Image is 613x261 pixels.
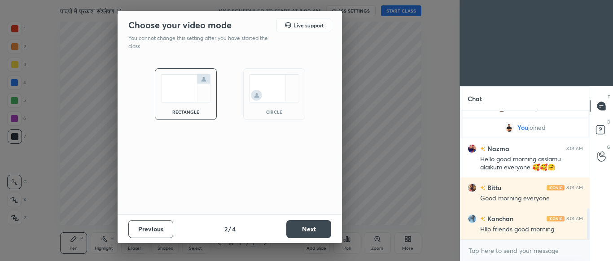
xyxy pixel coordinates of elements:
[468,214,477,223] img: 3
[486,144,509,153] h6: Nazma
[486,183,501,192] h6: Bittu
[480,194,583,203] div: Good morning everyone
[468,144,477,153] img: c58d90cb7d5d4bbfa5cb9779cdeaff17.jpg
[536,104,553,111] span: joined
[468,183,477,192] img: c2f53970d32d4c469880be445a93addf.jpg
[232,224,236,234] h4: 4
[486,214,513,223] h6: Kanchan
[224,224,228,234] h4: 2
[547,216,565,221] img: iconic-light.a09c19a4.png
[228,224,231,234] h4: /
[480,146,486,151] img: no-rating-badge.077c3623.svg
[293,22,324,28] h5: Live support
[480,186,486,190] img: no-rating-badge.077c3623.svg
[460,87,489,111] p: Chat
[517,124,528,131] span: You
[128,34,274,50] p: You cannot change this setting after you have started the class
[480,225,583,234] div: Hllo friends good morning
[128,19,232,31] h2: Choose your video mode
[547,185,565,190] img: iconic-light.a09c19a4.png
[607,119,610,125] p: D
[480,217,486,221] img: no-rating-badge.077c3623.svg
[566,185,583,190] div: 8:01 AM
[505,123,514,132] img: f58144f78eaf40519543c9a67466e84b.jpg
[480,155,583,172] div: Hello good morning asslamu alaikum everyone 🥰🥰🤗
[161,74,211,102] img: normalScreenIcon.ae25ed63.svg
[256,110,292,114] div: circle
[460,111,590,239] div: grid
[608,93,610,100] p: T
[566,216,583,221] div: 8:01 AM
[128,220,173,238] button: Previous
[517,104,536,111] span: Sudha
[607,144,610,150] p: G
[286,220,331,238] button: Next
[249,74,299,102] img: circleScreenIcon.acc0effb.svg
[168,110,204,114] div: rectangle
[528,124,546,131] span: joined
[566,146,583,151] div: 8:01 AM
